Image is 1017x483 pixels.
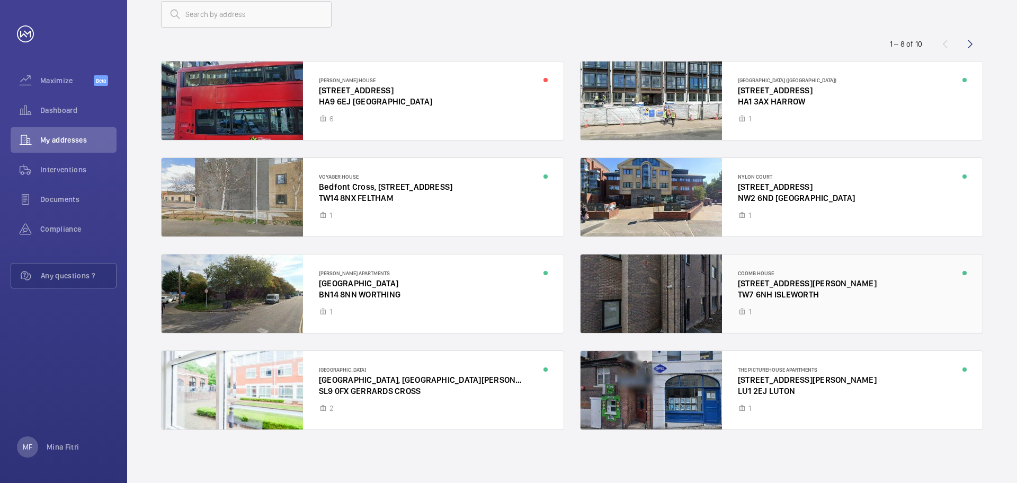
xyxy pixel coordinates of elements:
div: 1 – 8 of 10 [890,39,922,49]
span: Beta [94,75,108,86]
p: MF [23,442,32,452]
span: My addresses [40,135,117,145]
p: Mina Fitri [47,442,79,452]
span: Dashboard [40,105,117,116]
span: Interventions [40,164,117,175]
span: Any questions ? [41,270,116,281]
span: Maximize [40,75,94,86]
span: Compliance [40,224,117,234]
span: Documents [40,194,117,205]
input: Search by address [161,1,332,28]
